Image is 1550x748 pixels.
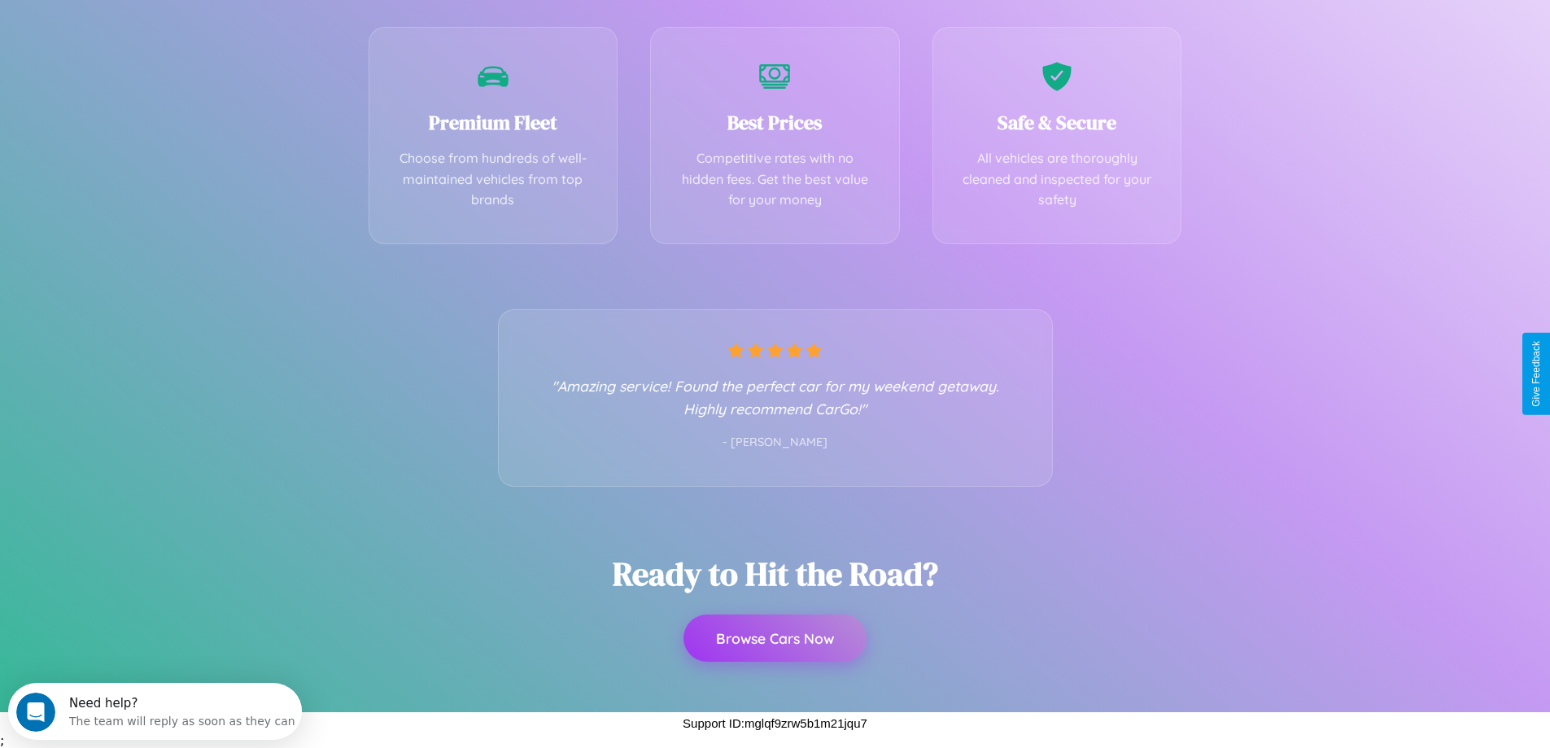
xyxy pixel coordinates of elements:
[613,552,938,596] h2: Ready to Hit the Road?
[675,109,875,136] h3: Best Prices
[61,27,287,44] div: The team will reply as soon as they can
[61,14,287,27] div: Need help?
[1530,341,1542,407] div: Give Feedback
[958,109,1157,136] h3: Safe & Secure
[958,148,1157,211] p: All vehicles are thoroughly cleaned and inspected for your safety
[8,683,302,740] iframe: Intercom live chat discovery launcher
[394,109,593,136] h3: Premium Fleet
[683,615,867,662] button: Browse Cars Now
[16,693,55,732] iframe: Intercom live chat
[7,7,303,51] div: Open Intercom Messenger
[531,432,1020,453] p: - [PERSON_NAME]
[531,374,1020,420] p: "Amazing service! Found the perfect car for my weekend getaway. Highly recommend CarGo!"
[675,148,875,211] p: Competitive rates with no hidden fees. Get the best value for your money
[683,712,867,734] p: Support ID: mglqf9zrw5b1m21jqu7
[394,148,593,211] p: Choose from hundreds of well-maintained vehicles from top brands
